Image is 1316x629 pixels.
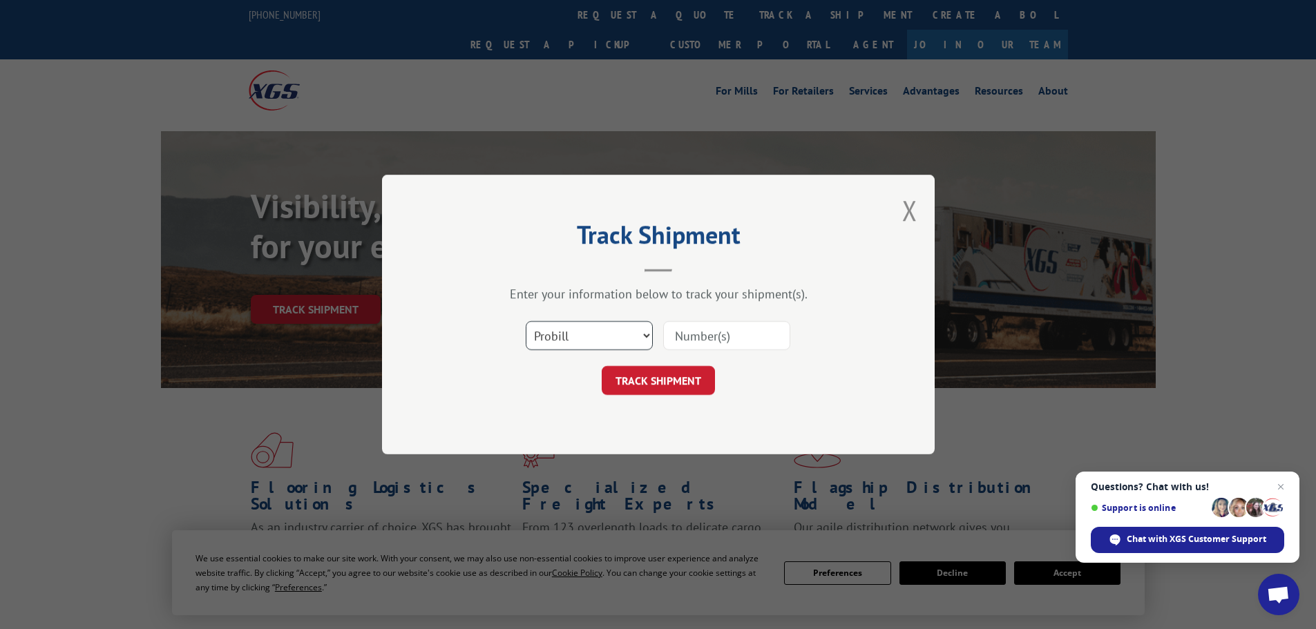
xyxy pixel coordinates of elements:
[1091,481,1284,492] span: Questions? Chat with us!
[1272,478,1289,495] span: Close chat
[1127,533,1266,545] span: Chat with XGS Customer Support
[1091,527,1284,553] div: Chat with XGS Customer Support
[902,192,917,229] button: Close modal
[1258,574,1299,615] div: Open chat
[602,366,715,395] button: TRACK SHIPMENT
[451,286,866,302] div: Enter your information below to track your shipment(s).
[663,321,790,350] input: Number(s)
[451,225,866,251] h2: Track Shipment
[1091,503,1207,513] span: Support is online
